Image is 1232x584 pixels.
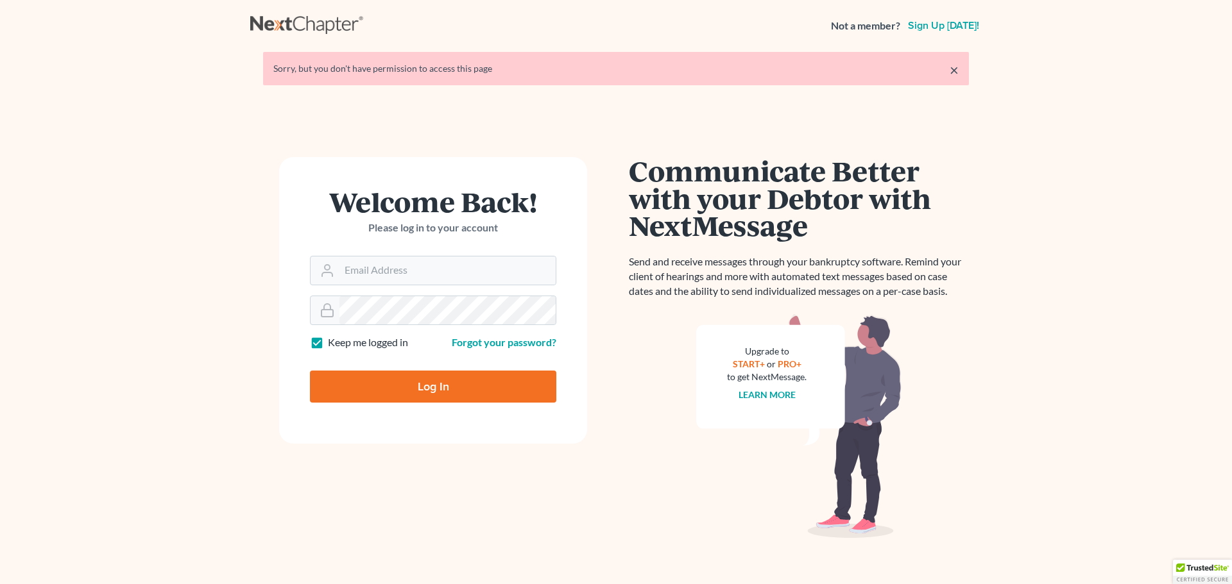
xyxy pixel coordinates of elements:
div: Sorry, but you don't have permission to access this page [273,62,959,75]
a: Sign up [DATE]! [905,21,982,31]
div: Upgrade to [727,345,807,358]
a: × [950,62,959,78]
a: PRO+ [778,358,801,369]
strong: Not a member? [831,19,900,33]
label: Keep me logged in [328,335,408,350]
p: Send and receive messages through your bankruptcy software. Remind your client of hearings and mo... [629,254,969,299]
a: Learn more [739,389,796,400]
a: START+ [733,358,765,369]
a: Forgot your password? [452,336,556,348]
div: TrustedSite Certified [1173,560,1232,584]
input: Email Address [339,256,556,285]
p: Please log in to your account [310,221,556,235]
div: to get NextMessage. [727,371,807,383]
input: Log In [310,371,556,403]
h1: Welcome Back! [310,188,556,215]
span: or [767,358,776,369]
h1: Communicate Better with your Debtor with NextMessage [629,157,969,239]
img: nextmessage_bg-59042aed3d76b12b5cd301f8e5b87938c9018125f34e5fa2b7a6b67550977c72.svg [696,314,902,538]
